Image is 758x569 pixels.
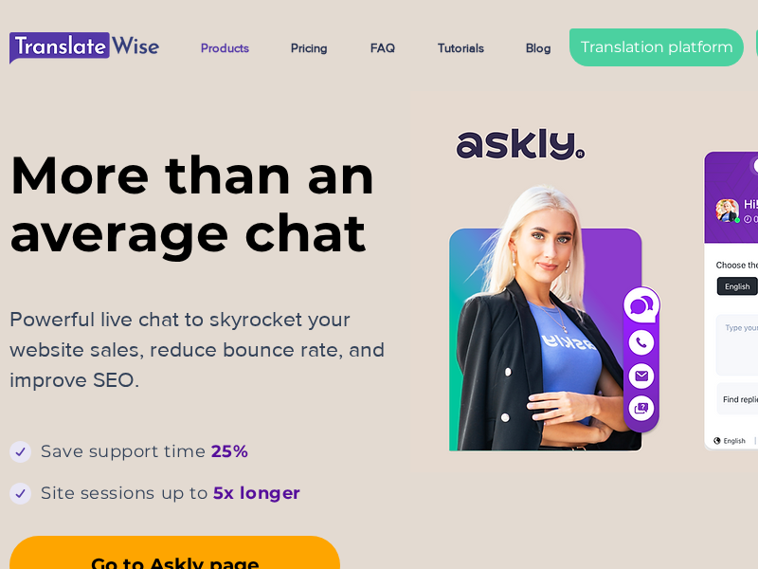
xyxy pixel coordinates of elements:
p: FAQ [361,25,405,72]
p: Blog [516,25,561,72]
span: 5 [213,483,225,504]
p: Products [191,25,259,72]
a: Products [187,25,277,72]
a: Pricing [277,25,356,72]
span: 25% [211,441,249,462]
span: More than an average chat [9,143,375,265]
span: Powerful live chat to skyrocket your website sales, reduce bounce rate, and improve SEO. [9,307,385,391]
a: Blog [512,25,578,72]
a: Tutorials [424,25,512,72]
nav: Site [187,25,578,72]
a: FAQ [356,25,424,72]
span: Site sessions up to [41,483,208,504]
span: Translation platform [581,37,733,58]
p: Pricing [281,25,337,72]
span: x longer [224,483,300,504]
span: Save support time [41,441,206,462]
img: UUS_logo_TW.png [9,32,159,64]
a: Translation platform [569,28,744,66]
p: Tutorials [428,25,494,72]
